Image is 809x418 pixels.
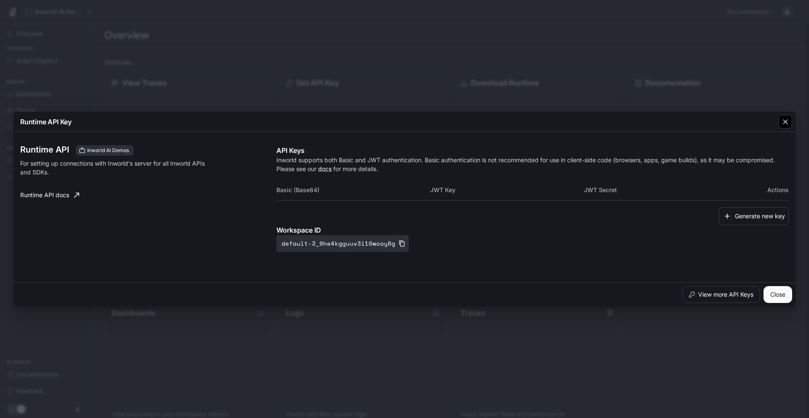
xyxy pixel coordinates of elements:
[20,145,69,154] h3: Runtime API
[430,180,584,200] th: JWT Key
[719,207,789,225] button: Generate new key
[276,180,430,200] th: Basic (Base64)
[276,225,789,235] p: Workspace ID
[20,159,207,177] p: For setting up connections with Inworld's server for all Inworld APIs and SDKs.
[276,155,789,173] p: Inworld supports both Basic and JWT authentication. Basic authentication is not recommended for u...
[76,145,134,155] div: These keys will apply to your current workspace only
[737,180,789,200] th: Actions
[763,286,792,303] button: Close
[20,117,72,127] p: Runtime API Key
[318,165,332,172] a: docs
[84,147,132,154] span: Inworld AI Demos
[584,180,738,200] th: JWT Secret
[276,145,789,155] p: API Keys
[682,286,760,303] button: View more API Keys
[276,235,409,252] button: default-3_9he4kgguuv3i10woay8g
[17,187,83,204] a: Runtime API docs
